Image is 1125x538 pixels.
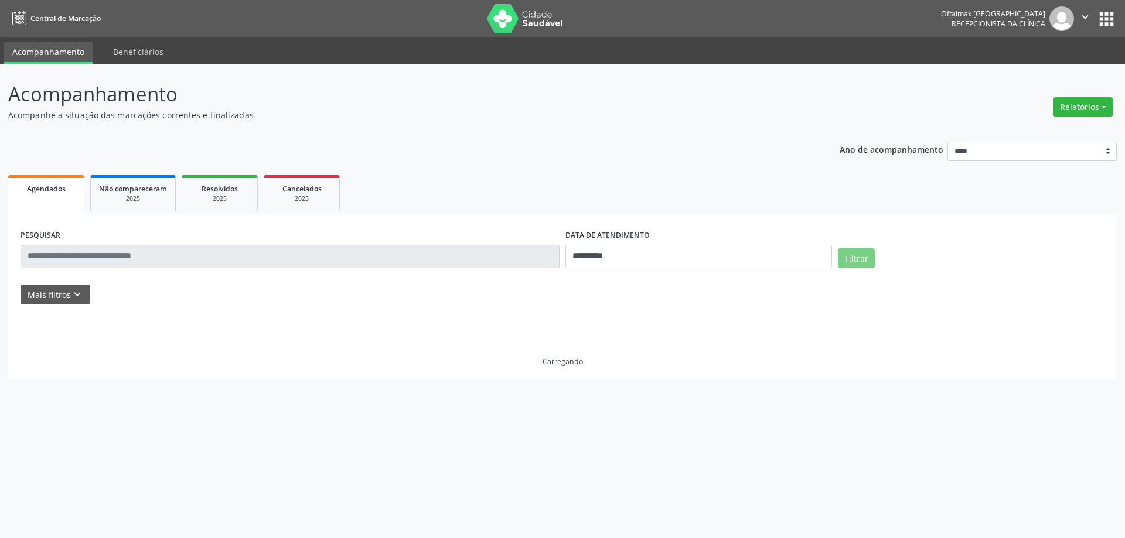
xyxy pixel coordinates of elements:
[105,42,172,62] a: Beneficiários
[1049,6,1074,31] img: img
[99,194,167,203] div: 2025
[8,109,784,121] p: Acompanhe a situação das marcações correntes e finalizadas
[543,357,583,366] div: Carregando
[952,19,1045,29] span: Recepcionista da clínica
[1074,6,1096,31] button: 
[202,184,238,194] span: Resolvidos
[4,42,93,64] a: Acompanhamento
[71,288,84,301] i: keyboard_arrow_down
[27,184,66,194] span: Agendados
[1096,9,1117,29] button: apps
[941,9,1045,19] div: Oftalmax [GEOGRAPHIC_DATA]
[838,248,875,268] button: Filtrar
[282,184,322,194] span: Cancelados
[1053,97,1113,117] button: Relatórios
[190,194,249,203] div: 2025
[840,142,943,156] p: Ano de acompanhamento
[272,194,331,203] div: 2025
[1079,11,1092,23] i: 
[21,227,60,245] label: PESQUISAR
[21,285,90,305] button: Mais filtroskeyboard_arrow_down
[565,227,650,245] label: DATA DE ATENDIMENTO
[99,184,167,194] span: Não compareceram
[30,13,101,23] span: Central de Marcação
[8,9,101,28] a: Central de Marcação
[8,80,784,109] p: Acompanhamento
